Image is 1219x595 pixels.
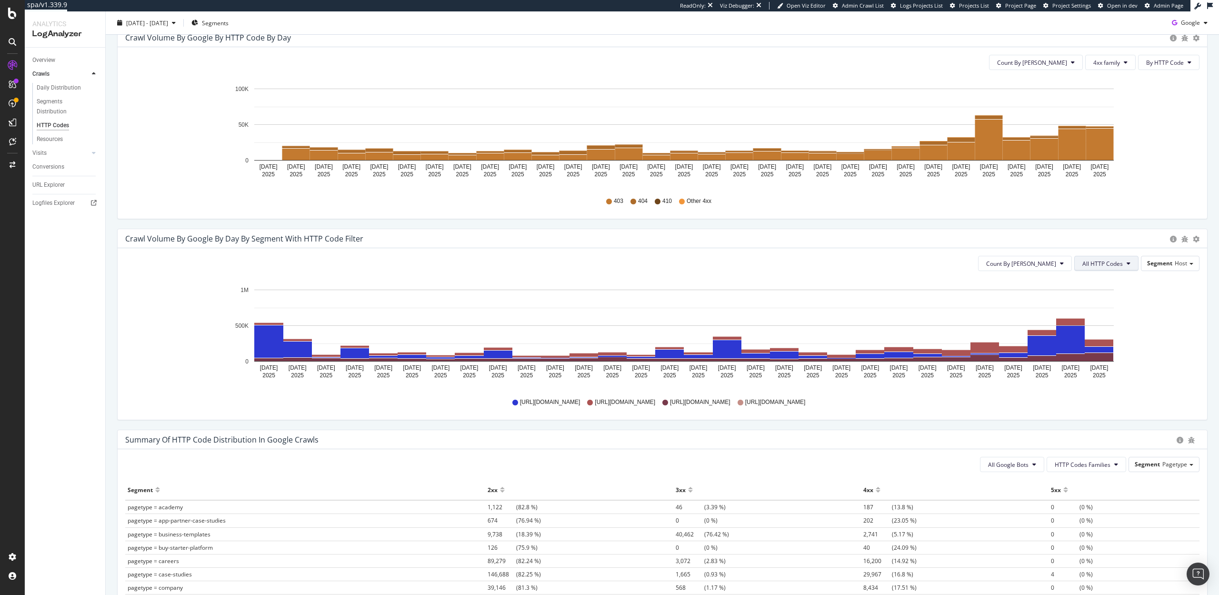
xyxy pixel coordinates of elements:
[1051,570,1079,578] span: 4
[342,163,360,170] text: [DATE]
[1005,2,1036,9] span: Project Page
[291,372,304,379] text: 2025
[1162,460,1187,468] span: Pagetype
[1193,35,1199,41] div: gear
[1051,584,1093,592] span: (0 %)
[260,364,278,371] text: [DATE]
[982,171,995,178] text: 2025
[979,372,991,379] text: 2025
[676,530,704,538] span: 40,462
[676,516,704,524] span: 0
[1107,2,1138,9] span: Open in dev
[863,516,892,524] span: 202
[128,503,183,511] span: pagetype = academy
[676,503,726,511] span: (3.39 %)
[676,557,704,565] span: 3,072
[1170,35,1177,41] div: circle-info
[921,372,934,379] text: 2025
[863,482,873,497] div: 4xx
[245,358,249,365] text: 0
[453,163,471,170] text: [DATE]
[488,544,538,552] span: (75.9 %)
[318,171,330,178] text: 2025
[844,171,857,178] text: 2025
[32,198,99,208] a: Logfiles Explorer
[1033,364,1051,371] text: [DATE]
[733,171,746,178] text: 2025
[863,584,917,592] span: (17.51 %)
[703,163,721,170] text: [DATE]
[539,171,552,178] text: 2025
[863,544,917,552] span: (24.09 %)
[400,171,413,178] text: 2025
[670,398,730,406] span: [URL][DOMAIN_NAME]
[678,171,690,178] text: 2025
[775,364,793,371] text: [DATE]
[546,364,564,371] text: [DATE]
[997,59,1067,67] span: Count By Day
[518,364,536,371] text: [DATE]
[317,364,335,371] text: [DATE]
[614,197,623,205] span: 403
[1064,372,1077,379] text: 2025
[1091,163,1109,170] text: [DATE]
[863,557,917,565] span: (14.92 %)
[952,163,970,170] text: [DATE]
[1051,503,1079,511] span: 0
[676,503,704,511] span: 46
[730,163,749,170] text: [DATE]
[398,163,416,170] text: [DATE]
[1093,372,1106,379] text: 2025
[687,197,711,205] span: Other 4xx
[484,171,497,178] text: 2025
[1061,364,1079,371] text: [DATE]
[245,157,249,164] text: 0
[1004,364,1022,371] text: [DATE]
[125,78,1199,188] div: A chart.
[1036,372,1049,379] text: 2025
[675,163,693,170] text: [DATE]
[488,544,516,552] span: 126
[128,482,153,497] div: Segment
[890,364,908,371] text: [DATE]
[511,171,524,178] text: 2025
[488,584,538,592] span: (81.3 %)
[777,2,826,10] a: Open Viz Editor
[1168,15,1211,30] button: Google
[377,372,390,379] text: 2025
[927,171,940,178] text: 2025
[262,171,275,178] text: 2025
[520,398,580,406] span: [URL][DOMAIN_NAME]
[564,163,582,170] text: [DATE]
[491,372,504,379] text: 2025
[488,570,516,578] span: 146,688
[128,584,183,592] span: pagetype = company
[676,544,704,552] span: 0
[489,364,507,371] text: [DATE]
[32,198,75,208] div: Logfiles Explorer
[980,163,998,170] text: [DATE]
[635,372,648,379] text: 2025
[650,171,663,178] text: 2025
[37,83,81,93] div: Daily Distribution
[692,372,705,379] text: 2025
[1146,59,1184,67] span: By HTTP Code
[745,398,806,406] span: [URL][DOMAIN_NAME]
[128,557,179,565] span: pagetype = careers
[1138,55,1199,70] button: By HTTP Code
[1051,570,1093,578] span: (0 %)
[549,372,562,379] text: 2025
[488,557,541,565] span: (82.24 %)
[863,544,892,552] span: 40
[661,364,679,371] text: [DATE]
[1181,19,1200,27] span: Google
[1038,171,1051,178] text: 2025
[978,256,1072,271] button: Count By [PERSON_NAME]
[113,15,180,30] button: [DATE] - [DATE]
[680,2,706,10] div: ReadOnly:
[622,171,635,178] text: 2025
[606,372,619,379] text: 2025
[128,530,210,538] span: pagetype = business-templates
[488,557,516,565] span: 89,279
[567,171,580,178] text: 2025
